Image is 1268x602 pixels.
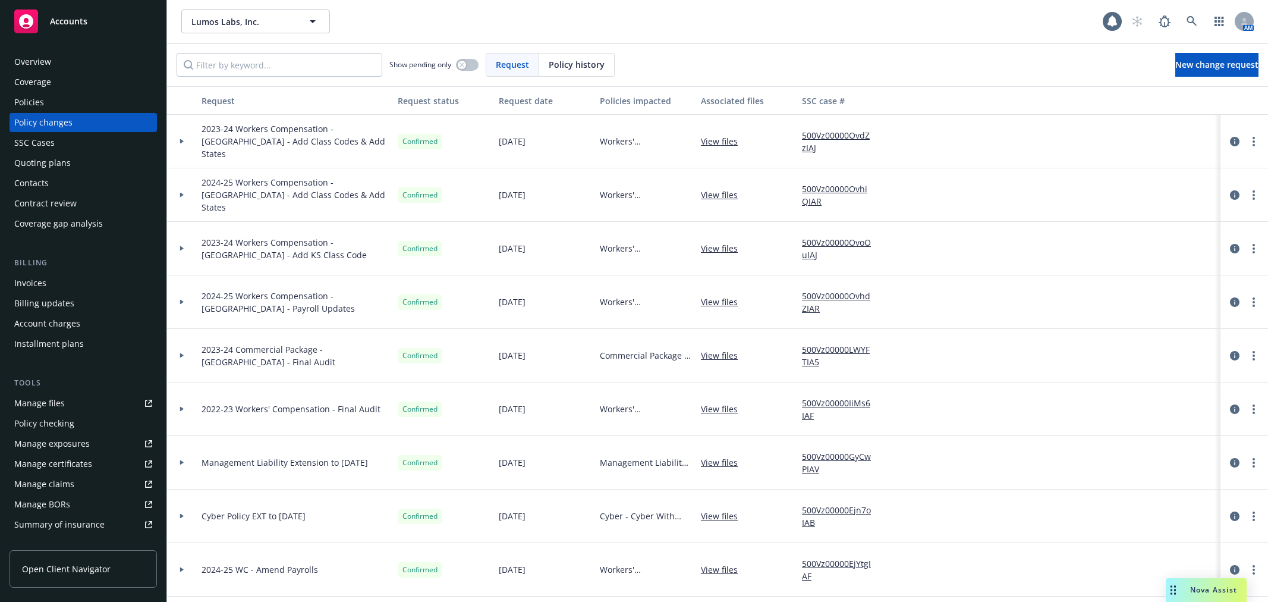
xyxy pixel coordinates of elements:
div: Toggle Row Expanded [167,168,197,222]
span: Confirmed [402,457,438,468]
a: Overview [10,52,157,71]
span: [DATE] [499,456,526,469]
span: Workers' Compensation [600,135,691,148]
a: 500Vz00000EjYtgIAF [802,557,882,582]
a: circleInformation [1228,295,1242,309]
a: Manage BORs [10,495,157,514]
span: 2023-24 Workers Compensation - [GEOGRAPHIC_DATA] - Add Class Codes & Add States [202,123,388,160]
a: more [1247,242,1261,256]
div: Coverage gap analysis [14,214,103,233]
a: 500Vz00000IiMs6IAF [802,397,882,422]
span: Cyber Policy EXT to [DATE] [202,510,306,522]
a: 500Vz00000Ejn7oIAB [802,504,882,529]
a: Report a Bug [1153,10,1176,33]
div: Manage claims [14,475,74,494]
div: Quoting plans [14,153,71,173]
span: [DATE] [499,510,526,522]
input: Filter by keyword... [177,53,382,77]
a: View files [701,349,747,362]
a: SSC Cases [10,133,157,152]
span: [DATE] [499,349,526,362]
span: Policy history [549,58,605,71]
a: more [1247,188,1261,202]
div: Manage certificates [14,454,92,474]
a: New change request [1175,53,1258,77]
span: Workers' Compensation [600,189,691,201]
span: Confirmed [402,243,438,254]
div: Summary of insurance [14,515,105,534]
span: [DATE] [499,189,526,201]
a: View files [701,242,747,255]
a: Manage files [10,394,157,413]
div: SSC Cases [14,133,55,152]
span: Nova Assist [1190,585,1237,595]
div: Toggle Row Expanded [167,543,197,597]
span: Confirmed [402,511,438,522]
div: Contacts [14,174,49,193]
div: Coverage [14,73,51,92]
a: Start snowing [1125,10,1149,33]
a: circleInformation [1228,563,1242,577]
a: circleInformation [1228,349,1242,363]
span: New change request [1175,59,1258,70]
a: 500Vz00000OvhiQIAR [802,183,882,208]
div: Manage BORs [14,495,70,514]
a: View files [701,403,747,415]
a: Manage certificates [10,454,157,474]
div: Toggle Row Expanded [167,275,197,329]
span: Confirmed [402,350,438,361]
a: more [1247,456,1261,470]
a: View files [701,563,747,576]
a: circleInformation [1228,242,1242,256]
div: Invoices [14,274,46,293]
a: circleInformation [1228,134,1242,149]
span: Workers' Compensation [600,242,691,255]
div: Request date [499,95,590,107]
a: Policies [10,93,157,112]
a: Coverage gap analysis [10,214,157,233]
span: Lumos Labs, Inc. [191,15,294,28]
div: Toggle Row Expanded [167,222,197,275]
a: Switch app [1207,10,1231,33]
a: Installment plans [10,334,157,353]
a: circleInformation [1228,456,1242,470]
div: Policy checking [14,414,74,433]
button: SSC case # [797,86,886,115]
span: [DATE] [499,403,526,415]
span: [DATE] [499,135,526,148]
span: Confirmed [402,136,438,147]
span: 2023-24 Workers Compensation - [GEOGRAPHIC_DATA] - Add KS Class Code [202,236,388,261]
div: Tools [10,377,157,389]
a: more [1247,134,1261,149]
a: Contacts [10,174,157,193]
div: Toggle Row Expanded [167,115,197,168]
span: 2024-25 Workers Compensation - [GEOGRAPHIC_DATA] - Add Class Codes & Add States [202,176,388,214]
div: Policies impacted [600,95,691,107]
div: Associated files [701,95,792,107]
div: Contract review [14,194,77,213]
a: circleInformation [1228,509,1242,523]
span: Confirmed [402,297,438,308]
a: 500Vz00000OvoOuIAJ [802,236,882,261]
button: Nova Assist [1166,578,1247,602]
span: 2022-23 Workers' Compensation - Final Audit [202,403,380,415]
a: 500Vz00000LWYFTIA5 [802,343,882,368]
div: SSC case # [802,95,882,107]
span: 2024-25 WC - Amend Payrolls [202,563,318,576]
button: Associated files [696,86,797,115]
span: Confirmed [402,404,438,415]
div: Billing [10,257,157,269]
span: Commercial Package - PROP PremOps EBL [600,349,691,362]
a: more [1247,402,1261,416]
a: View files [701,456,747,469]
a: 500Vz00000OvdZzIAJ [802,129,882,154]
a: Policy AI ingestions [10,535,157,554]
span: Request [496,58,529,71]
span: Confirmed [402,565,438,575]
a: View files [701,135,747,148]
span: Show pending only [389,59,451,70]
a: Coverage [10,73,157,92]
a: Manage exposures [10,434,157,453]
button: Lumos Labs, Inc. [181,10,330,33]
